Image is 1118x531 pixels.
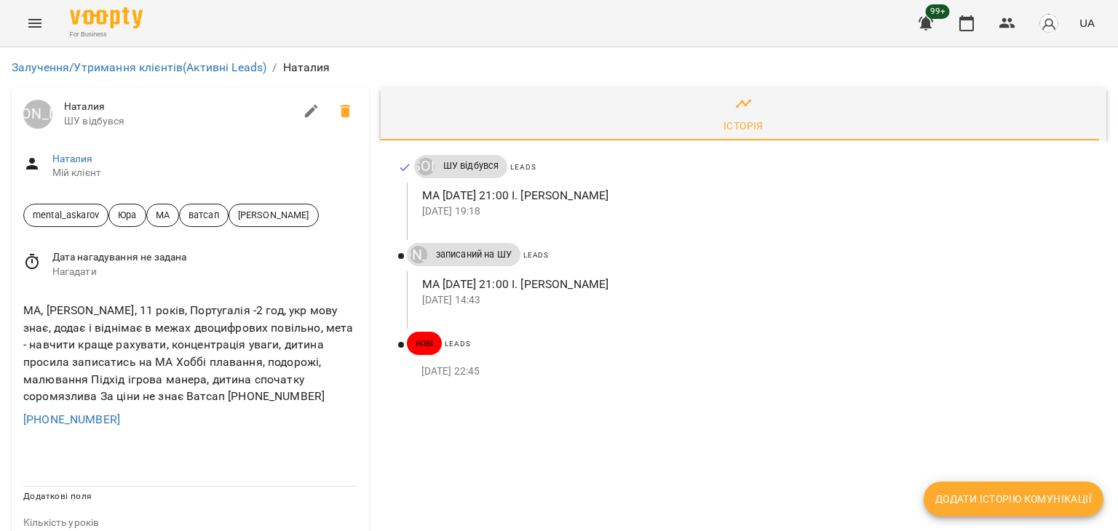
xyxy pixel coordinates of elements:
p: [DATE] 19:18 [422,204,1083,219]
nav: breadcrumb [12,59,1106,76]
img: Voopty Logo [70,7,143,28]
a: [PHONE_NUMBER] [23,412,120,426]
div: Історія [723,117,764,135]
p: field-description [23,516,357,530]
a: Наталия [52,153,93,164]
a: Залучення/Утримання клієнтів(Активні Leads) [12,60,266,74]
span: [PERSON_NAME] [229,208,318,222]
p: Наталия [283,59,330,76]
span: Leads [445,340,470,348]
div: [PERSON_NAME] [410,246,427,263]
span: ШУ відбувся [64,114,294,129]
span: Наталия [64,100,294,114]
button: Menu [17,6,52,41]
span: МА [147,208,178,222]
span: записаний на ШУ [427,248,520,261]
span: Юра [109,208,145,222]
a: [PERSON_NAME] [23,100,52,129]
span: Leads [523,251,549,259]
button: UA [1074,9,1101,36]
span: Мій клієнт [52,166,357,180]
span: Leads [510,163,536,171]
span: Додаткові поля [23,491,92,501]
p: МА [DATE] 21:00 І. [PERSON_NAME] [422,276,1083,293]
div: МА, [PERSON_NAME], 11 років, Португалія -2 год, укр мову знає, додає і віднімає в межах двоцифров... [20,299,360,407]
div: ДТ [PERSON_NAME] [417,158,435,175]
span: For Business [70,30,143,39]
span: Дата нагадування не задана [52,250,357,265]
p: МА [DATE] 21:00 І. [PERSON_NAME] [422,187,1083,204]
div: Юрій Тимочко [23,100,52,129]
p: [DATE] 22:45 [421,364,1083,379]
img: avatar_s.png [1039,13,1059,33]
span: ватсап [180,208,228,222]
span: 99+ [926,4,950,19]
span: UA [1079,15,1095,31]
span: нові [407,337,443,350]
span: Нагадати [52,265,357,279]
p: [DATE] 14:43 [422,293,1083,308]
a: ДТ [PERSON_NAME] [414,158,435,175]
span: mental_askarov [24,208,108,222]
span: ШУ відбувся [435,159,508,172]
button: Додати історію комунікації [924,482,1103,516]
a: [PERSON_NAME] [407,246,427,263]
span: Додати історію комунікації [935,490,1092,508]
li: / [272,59,277,76]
